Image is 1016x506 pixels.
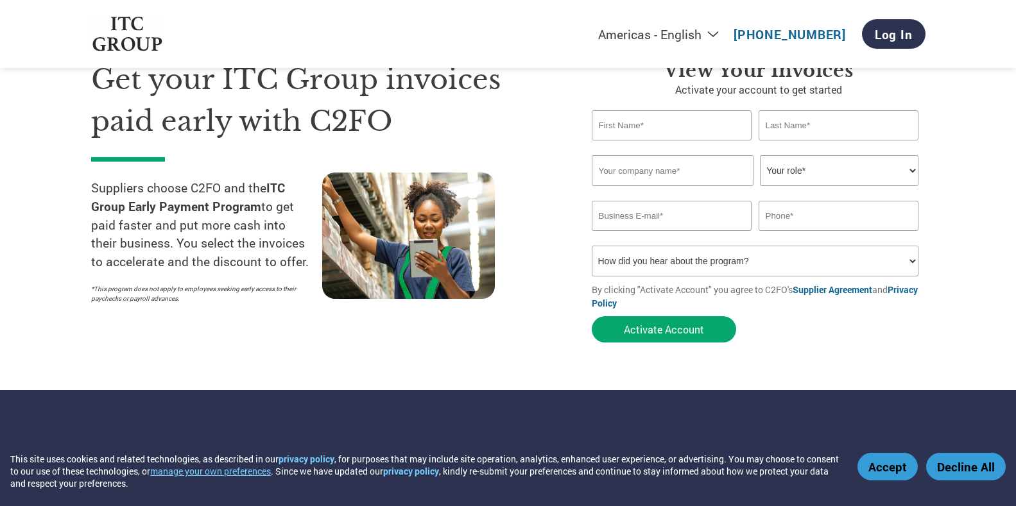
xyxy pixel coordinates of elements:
[91,59,553,142] h1: Get your ITC Group invoices paid early with C2FO
[862,19,926,49] a: Log In
[734,26,846,42] a: [PHONE_NUMBER]
[592,187,919,196] div: Invalid company name or company name is too long
[592,155,753,186] input: Your company name*
[759,142,919,150] div: Invalid last name or last name is too long
[10,453,839,489] div: This site uses cookies and related technologies, as described in our , for purposes that may incl...
[383,465,439,477] a: privacy policy
[592,283,918,309] a: Privacy Policy
[592,110,752,140] input: First Name*
[592,82,926,97] p: Activate your account to get started
[279,453,334,465] a: privacy policy
[759,201,919,231] input: Phone*
[592,283,926,310] p: By clicking "Activate Account" you agree to C2FO's and
[91,180,285,214] strong: ITC Group Early Payment Program
[322,173,495,299] img: supply chain worker
[150,465,271,477] button: manage your own preferences
[759,110,919,140] input: Last Name*
[592,232,752,240] div: Inavlid Email Address
[91,179,322,271] p: Suppliers choose C2FO and the to get paid faster and put more cash into their business. You selec...
[926,453,1006,480] button: Decline All
[857,453,918,480] button: Accept
[760,155,918,186] select: Title/Role
[91,284,309,303] p: *This program does not apply to employees seeking early access to their paychecks or payroll adva...
[793,283,872,296] a: Supplier Agreement
[592,142,752,150] div: Invalid first name or first name is too long
[91,17,164,52] img: ITC Group
[592,59,926,82] h3: View Your Invoices
[759,232,919,240] div: Inavlid Phone Number
[592,316,736,342] button: Activate Account
[592,201,752,231] input: Invalid Email format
